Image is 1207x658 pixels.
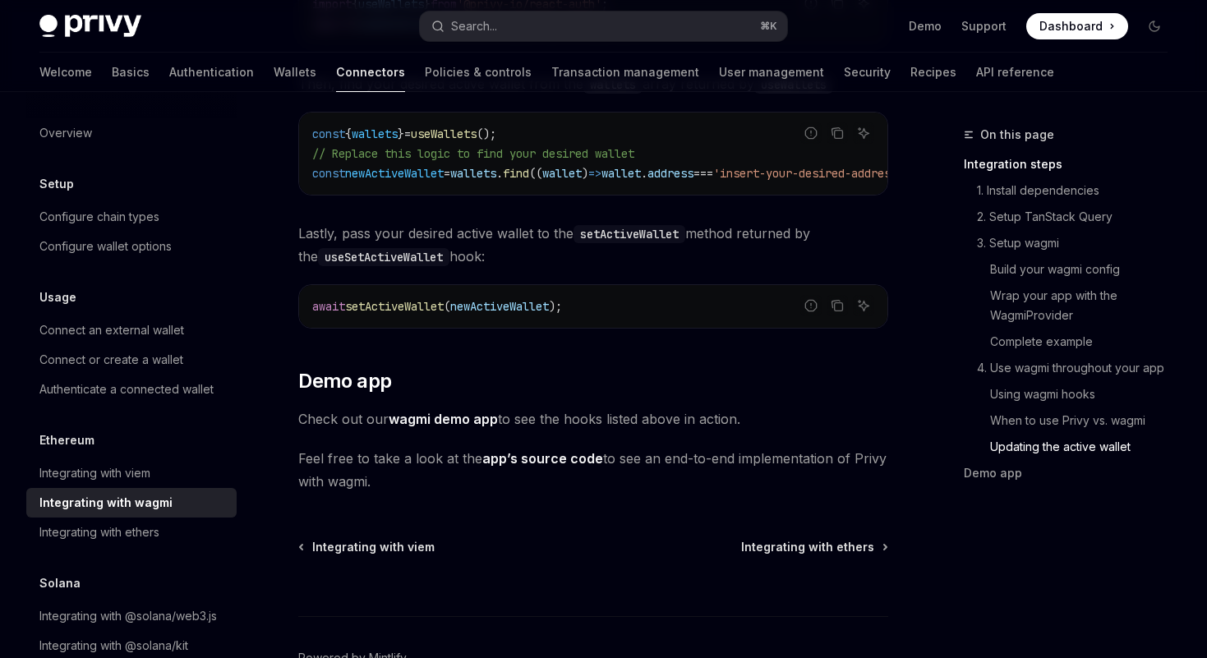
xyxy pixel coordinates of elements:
[844,53,891,92] a: Security
[910,53,956,92] a: Recipes
[312,299,345,314] span: await
[39,430,94,450] h5: Ethereum
[39,174,74,194] h5: Setup
[964,230,1181,256] a: 3. Setup wagmi
[741,539,874,555] span: Integrating with ethers
[352,127,398,141] span: wallets
[318,248,449,266] code: useSetActiveWallet
[909,18,942,35] a: Demo
[588,166,601,181] span: =>
[551,53,699,92] a: Transaction management
[451,16,497,36] div: Search...
[26,458,237,488] a: Integrating with viem
[964,407,1181,434] a: When to use Privy vs. wagmi
[980,125,1054,145] span: On this page
[574,225,685,243] code: setActiveWallet
[112,53,150,92] a: Basics
[39,606,217,626] div: Integrating with @solana/web3.js
[647,166,693,181] span: address
[39,320,184,340] div: Connect an external wallet
[450,299,549,314] span: newActiveWallet
[741,539,887,555] a: Integrating with ethers
[298,407,888,430] span: Check out our to see the hooks listed above in action.
[389,411,498,428] a: wagmi demo app
[300,539,435,555] a: Integrating with viem
[542,166,582,181] span: wallet
[39,573,81,593] h5: Solana
[503,166,529,181] span: find
[964,256,1181,283] a: Build your wagmi config
[529,166,542,181] span: ((
[827,295,848,316] button: Copy the contents from the code block
[964,355,1181,381] a: 4. Use wagmi throughout your app
[754,76,833,94] code: useWallets
[312,539,435,555] span: Integrating with viem
[298,447,888,493] span: Feel free to take a look at the to see an end-to-end implementation of Privy with wagmi.
[26,232,237,261] a: Configure wallet options
[582,166,588,181] span: )
[345,299,444,314] span: setActiveWallet
[425,53,532,92] a: Policies & controls
[26,202,237,232] a: Configure chain types
[961,18,1007,35] a: Support
[26,345,237,375] a: Connect or create a wallet
[26,488,237,518] a: Integrating with wagmi
[760,20,777,33] span: ⌘ K
[312,166,345,181] span: const
[827,122,848,144] button: Copy the contents from the code block
[26,375,237,404] a: Authenticate a connected wallet
[274,53,316,92] a: Wallets
[26,518,237,547] a: Integrating with ethers
[853,122,874,144] button: Ask AI
[693,166,713,181] span: ===
[39,350,183,370] div: Connect or create a wallet
[39,636,188,656] div: Integrating with @solana/kit
[411,127,477,141] span: useWallets
[39,288,76,307] h5: Usage
[641,166,647,181] span: .
[964,177,1181,204] a: 1. Install dependencies
[800,295,822,316] button: Report incorrect code
[336,53,405,92] a: Connectors
[1141,13,1168,39] button: Toggle dark mode
[298,222,888,268] span: Lastly, pass your desired active wallet to the method returned by the hook:
[964,381,1181,407] a: Using wagmi hooks
[853,295,874,316] button: Ask AI
[298,368,391,394] span: Demo app
[964,434,1181,460] a: Updating the active wallet
[444,299,450,314] span: (
[312,146,634,161] span: // Replace this logic to find your desired wallet
[477,127,496,141] span: ();
[1026,13,1128,39] a: Dashboard
[964,204,1181,230] a: 2. Setup TanStack Query
[39,463,150,483] div: Integrating with viem
[1039,18,1103,35] span: Dashboard
[39,207,159,227] div: Configure chain types
[39,237,172,256] div: Configure wallet options
[713,166,904,181] span: 'insert-your-desired-address'
[450,166,496,181] span: wallets
[964,460,1181,486] a: Demo app
[549,299,562,314] span: );
[444,166,450,181] span: =
[601,166,641,181] span: wallet
[39,123,92,143] div: Overview
[719,53,824,92] a: User management
[39,493,173,513] div: Integrating with wagmi
[964,283,1181,329] a: Wrap your app with the WagmiProvider
[39,53,92,92] a: Welcome
[800,122,822,144] button: Report incorrect code
[26,118,237,148] a: Overview
[964,329,1181,355] a: Complete example
[345,166,444,181] span: newActiveWallet
[583,76,643,94] code: wallets
[39,522,159,542] div: Integrating with ethers
[26,315,237,345] a: Connect an external wallet
[420,12,787,41] button: Open search
[404,127,411,141] span: =
[398,127,404,141] span: }
[312,127,345,141] span: const
[26,601,237,631] a: Integrating with @solana/web3.js
[39,380,214,399] div: Authenticate a connected wallet
[964,151,1181,177] a: Integration steps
